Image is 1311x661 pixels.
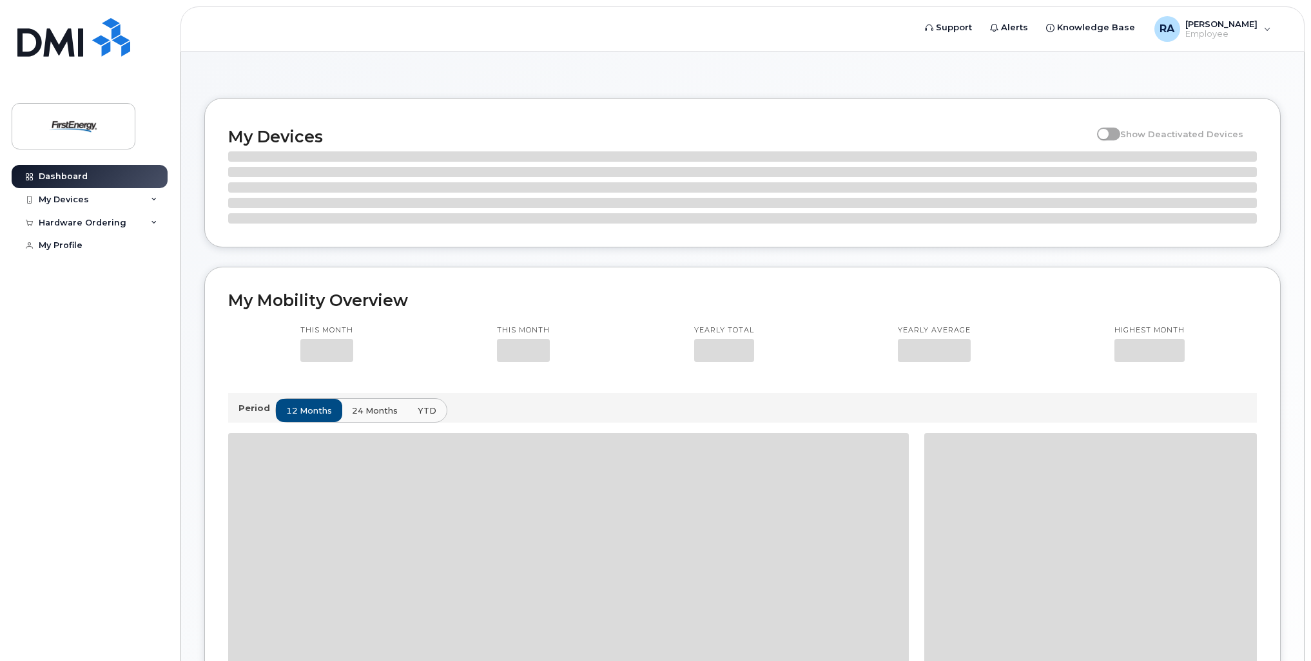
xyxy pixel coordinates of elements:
p: This month [497,325,550,336]
p: Yearly total [694,325,754,336]
p: This month [300,325,353,336]
input: Show Deactivated Devices [1097,122,1107,132]
p: Period [238,402,275,414]
p: Yearly average [898,325,971,336]
h2: My Devices [228,127,1091,146]
span: Show Deactivated Devices [1120,129,1243,139]
span: 24 months [352,405,398,417]
p: Highest month [1114,325,1185,336]
h2: My Mobility Overview [228,291,1257,310]
span: YTD [418,405,436,417]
